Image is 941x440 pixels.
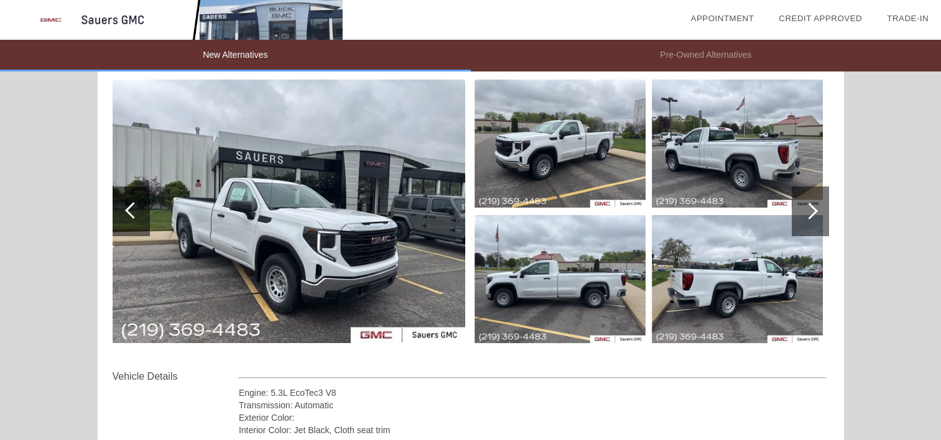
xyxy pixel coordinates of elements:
[652,80,823,208] img: 07a2a93f9c17ae89e6b152d882806663.jpg
[239,399,827,411] div: Transmission: Automatic
[239,424,827,436] div: Interior Color: Jet Black, Cloth seat trim
[652,215,823,343] img: c6736a3aa9865b07ad77323bc7b9688f.jpg
[239,387,827,399] div: Engine: 5.3L EcoTec3 V8
[475,80,646,208] img: 05d983f675818d2307a74763a7c38743.jpg
[690,14,754,23] a: Appointment
[113,369,239,384] div: Vehicle Details
[887,14,929,23] a: Trade-In
[239,411,827,424] div: Exterior Color:
[113,80,465,343] img: 92e15501660f9fc228a4ed79adef7a6f.jpg
[779,14,862,23] a: Credit Approved
[475,215,646,343] img: 9cdb144b6fbc903dcca2be204ee63752.jpg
